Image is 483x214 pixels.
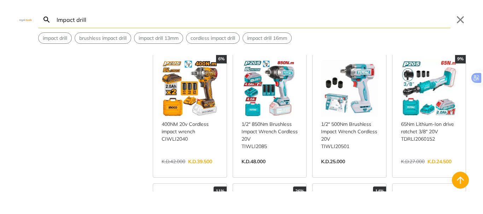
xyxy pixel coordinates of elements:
[455,175,466,186] svg: Back to top
[79,35,127,42] span: brushless impact drill
[38,32,72,44] div: Suggestion: impact drill
[455,54,466,63] div: 9%
[455,14,466,25] button: Close
[191,35,235,42] span: cordless impact drill
[75,33,131,43] button: Select suggestion: brushless impact drill
[55,11,450,28] input: Search…
[139,35,179,42] span: impact drill 13mm
[452,172,469,189] button: Back to top
[214,187,227,196] div: 11%
[373,187,386,196] div: 14%
[42,16,51,24] svg: Search
[39,33,71,43] button: Select suggestion: impact drill
[243,32,292,44] div: Suggestion: impact drill 16mm
[247,35,287,42] span: impact drill 16mm
[243,33,291,43] button: Select suggestion: impact drill 16mm
[293,187,306,196] div: 26%
[186,33,239,43] button: Select suggestion: cordless impact drill
[43,35,67,42] span: impact drill
[17,18,34,21] img: Close
[134,32,183,44] div: Suggestion: impact drill 13mm
[186,32,240,44] div: Suggestion: cordless impact drill
[75,32,131,44] div: Suggestion: brushless impact drill
[216,54,227,63] div: 6%
[134,33,183,43] button: Select suggestion: impact drill 13mm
